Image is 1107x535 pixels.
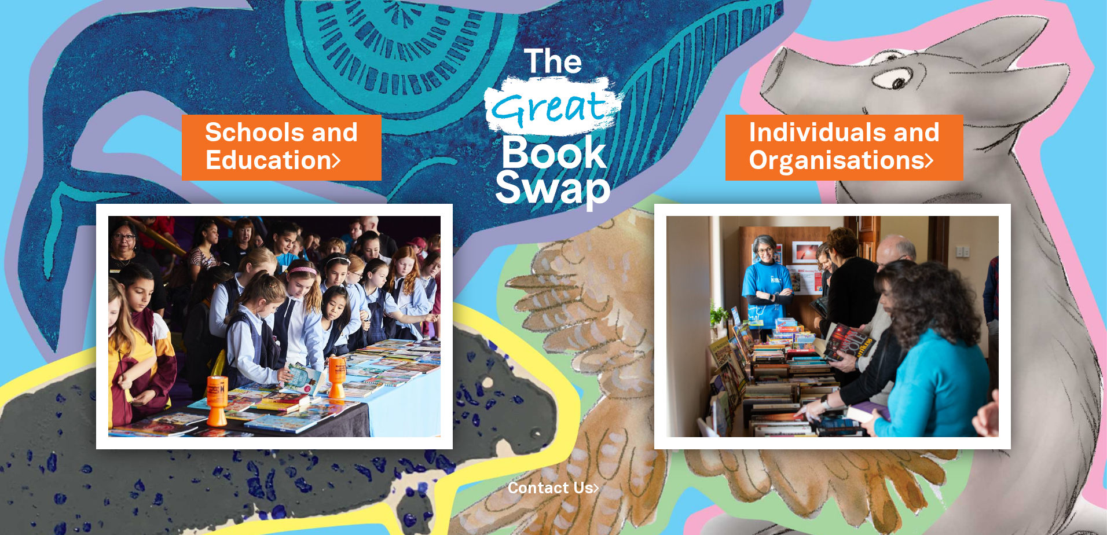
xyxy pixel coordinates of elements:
img: Great Bookswap logo [470,14,637,236]
img: Individuals and Organisations [654,204,1010,449]
a: Individuals andOrganisations [749,115,940,179]
a: Contact Us [508,482,599,496]
a: Schools andEducation [205,115,358,179]
img: Schools and Education [96,204,452,449]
